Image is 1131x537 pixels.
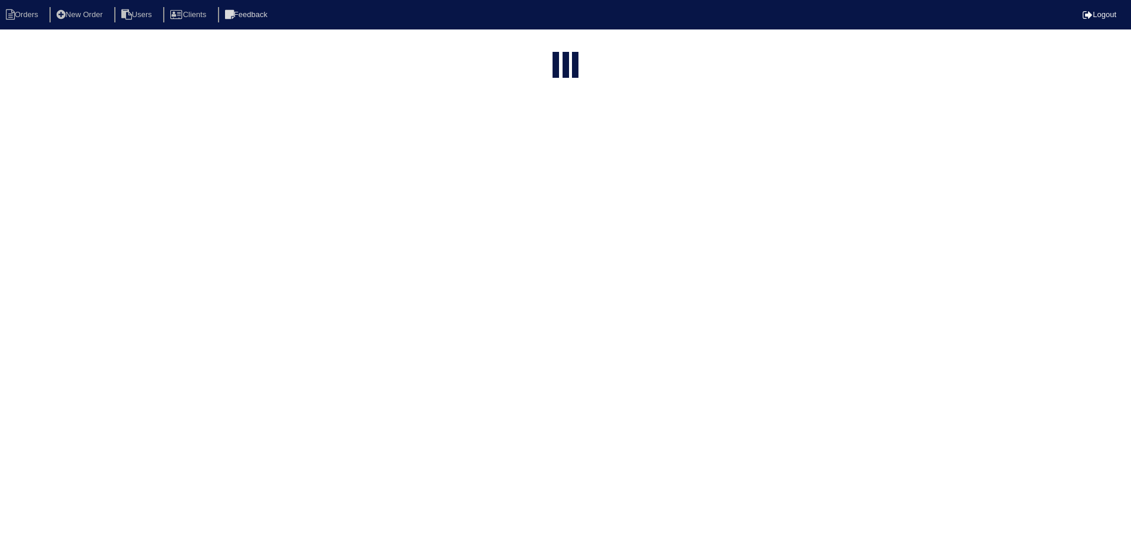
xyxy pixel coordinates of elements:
a: Users [114,10,161,19]
a: Clients [163,10,216,19]
div: loading... [563,52,569,84]
li: Feedback [218,7,277,23]
li: Clients [163,7,216,23]
li: Users [114,7,161,23]
a: New Order [49,10,112,19]
a: Logout [1083,10,1116,19]
li: New Order [49,7,112,23]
